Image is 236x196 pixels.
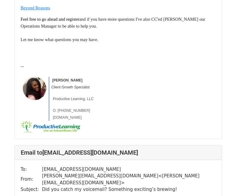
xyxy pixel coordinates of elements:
span: Beyond Reasons [21,5,50,10]
img: ADKq_Napgf3J8fj3D9rRBsjqSVO_HQrfbydCQeyN1fLX6BGe7C0wgkhq0I6-V7FoK5SPprvr92YpLqORkynkmVjbUPJEfvuT-... [21,121,81,133]
span: Feel free to go ahead and register [21,17,79,22]
span: and if you have more questions I've also CC'ed [PERSON_NAME] our Operations Manager to be able to... [21,17,207,28]
td: Did you catch my voicemail? Something exciting’s brewing! [42,186,216,193]
td: From: [21,173,42,186]
td: To: [21,166,42,173]
img: AIorK4xVDY8CAds7Dp5NJDLB7yhPhm_FxpCcdjZxYInitM_STlh2G_ACbIk5Q3jlomlq_a9r5G6Pg8ipYMGD [23,77,47,100]
td: Subject: [21,186,42,193]
span: [PERSON_NAME] [52,78,83,82]
span: O: [PHONE_NUMBER] [53,108,90,113]
span: Productive Learning, LLC [53,97,93,101]
td: [EMAIL_ADDRESS][DOMAIN_NAME] [42,166,216,173]
span: -- [21,64,24,69]
h4: Email to [EMAIL_ADDRESS][DOMAIN_NAME] [21,149,216,156]
span: Let me know what questions you may have. [21,37,98,42]
a: [DOMAIN_NAME] [53,115,82,120]
span: Client Growth Specialist [51,85,90,89]
td: [PERSON_NAME][EMAIL_ADDRESS][DOMAIN_NAME] < [PERSON_NAME][EMAIL_ADDRESS][DOMAIN_NAME] > [42,173,216,186]
a: Beyond Reasons [21,5,50,10]
iframe: Chat Widget [206,167,236,196]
